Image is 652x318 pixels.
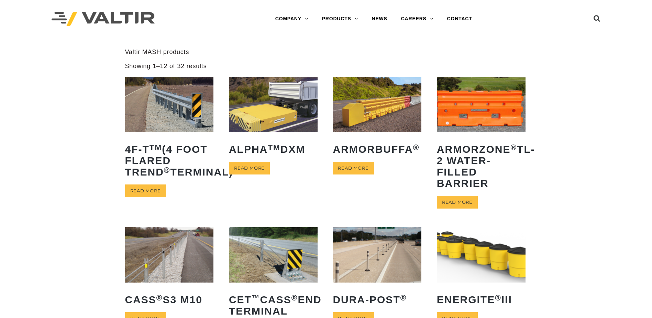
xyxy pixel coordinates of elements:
a: ALPHATMDXM [229,77,318,160]
h2: ENERGITE III [437,289,526,310]
img: Valtir [52,12,155,26]
a: Read more about “ArmorBuffa®” [333,162,374,174]
h2: Dura-Post [333,289,421,310]
sup: ® [510,143,517,152]
h2: ArmorZone TL-2 Water-Filled Barrier [437,138,526,194]
a: Dura-Post® [333,227,421,310]
sup: ® [413,143,420,152]
a: Read more about “ALPHATM DXM” [229,162,270,174]
a: ArmorZone®TL-2 Water-Filled Barrier [437,77,526,194]
h2: ALPHA DXM [229,138,318,160]
p: Valtir MASH products [125,48,527,56]
h2: ArmorBuffa [333,138,421,160]
p: Showing 1–12 of 32 results [125,62,207,70]
h2: CASS S3 M10 [125,289,214,310]
sup: ® [164,166,170,174]
a: COMPANY [268,12,315,26]
a: CASS®S3 M10 [125,227,214,310]
a: ArmorBuffa® [333,77,421,160]
sup: ® [495,294,501,302]
a: Read more about “ArmorZone® TL-2 Water-Filled Barrier” [437,196,478,209]
a: ENERGITE®III [437,227,526,310]
sup: ® [156,294,163,302]
a: Read more about “4F-TTM (4 Foot Flared TREND® Terminal)” [125,184,166,197]
a: PRODUCTS [315,12,365,26]
sup: TM [268,143,280,152]
h2: 4F-T (4 Foot Flared TREND Terminal) [125,138,214,183]
a: CAREERS [394,12,440,26]
a: CONTACT [440,12,479,26]
a: NEWS [365,12,394,26]
a: 4F-TTM(4 Foot Flared TREND®Terminal) [125,77,214,183]
sup: ™ [252,294,260,302]
sup: ® [291,294,298,302]
sup: TM [150,143,162,152]
sup: ® [400,294,407,302]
